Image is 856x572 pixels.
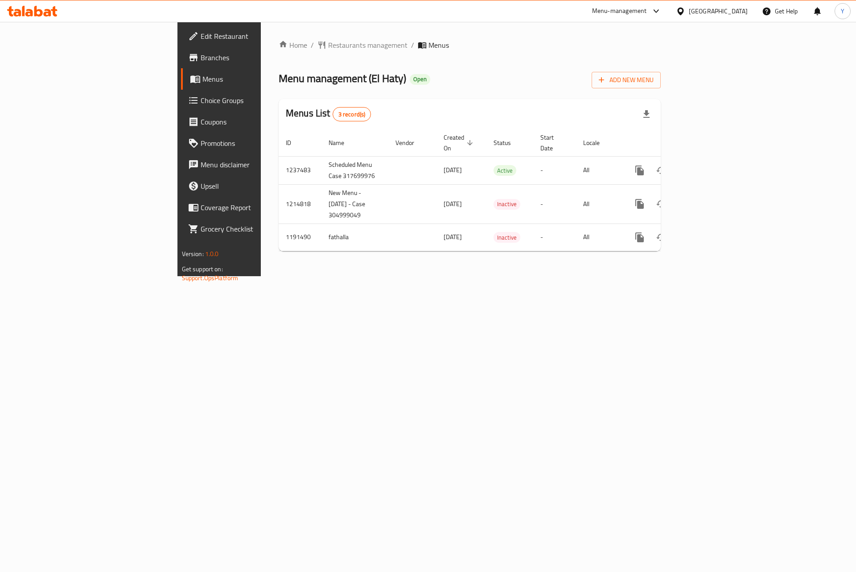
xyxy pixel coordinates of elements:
span: Get support on: [182,263,223,275]
a: Support.OpsPlatform [182,272,239,284]
button: Change Status [650,160,672,181]
span: Promotions [201,138,313,149]
span: [DATE] [444,231,462,243]
span: Start Date [540,132,565,153]
a: Edit Restaurant [181,25,321,47]
span: Coupons [201,116,313,127]
span: Version: [182,248,204,260]
span: Vendor [395,137,426,148]
span: [DATE] [444,164,462,176]
span: Coverage Report [201,202,313,213]
span: Add New Menu [599,75,654,86]
td: All [576,184,622,224]
div: Inactive [494,199,520,210]
li: / [411,40,414,50]
td: - [533,156,576,184]
a: Menu disclaimer [181,154,321,175]
button: more [629,227,650,248]
span: [DATE] [444,198,462,210]
span: Name [329,137,356,148]
a: Upsell [181,175,321,197]
a: Coupons [181,111,321,133]
td: All [576,156,622,184]
a: Restaurants management [317,40,407,50]
span: Restaurants management [328,40,407,50]
span: Created On [444,132,476,153]
th: Actions [622,129,722,157]
div: Menu-management [592,6,647,17]
span: 3 record(s) [333,110,371,119]
td: All [576,224,622,251]
div: Open [410,74,430,85]
button: Change Status [650,227,672,248]
td: Scheduled Menu Case 317699976 [321,156,388,184]
div: [GEOGRAPHIC_DATA] [689,6,748,16]
span: Grocery Checklist [201,224,313,234]
td: fathalla [321,224,388,251]
td: - [533,224,576,251]
span: ID [286,137,303,148]
button: more [629,193,650,215]
a: Promotions [181,133,321,154]
span: Inactive [494,232,520,243]
div: Export file [636,104,657,125]
a: Branches [181,47,321,68]
div: Total records count [333,107,371,121]
span: Inactive [494,199,520,209]
span: Menu disclaimer [201,159,313,170]
span: Status [494,137,523,148]
a: Grocery Checklist [181,218,321,240]
span: Menus [202,74,313,84]
button: Add New Menu [592,72,661,88]
span: Menu management ( El Haty ) [279,68,406,88]
span: Open [410,75,430,83]
a: Menus [181,68,321,90]
button: more [629,160,650,181]
span: Branches [201,52,313,63]
span: Locale [583,137,611,148]
span: Y [841,6,844,16]
a: Choice Groups [181,90,321,111]
span: 1.0.0 [205,248,219,260]
span: Choice Groups [201,95,313,106]
td: New Menu - [DATE] - Case 304999049 [321,184,388,224]
nav: breadcrumb [279,40,661,50]
a: Coverage Report [181,197,321,218]
td: - [533,184,576,224]
span: Upsell [201,181,313,191]
button: Change Status [650,193,672,215]
h2: Menus List [286,107,371,121]
span: Menus [428,40,449,50]
table: enhanced table [279,129,722,251]
span: Edit Restaurant [201,31,313,41]
span: Active [494,166,516,176]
